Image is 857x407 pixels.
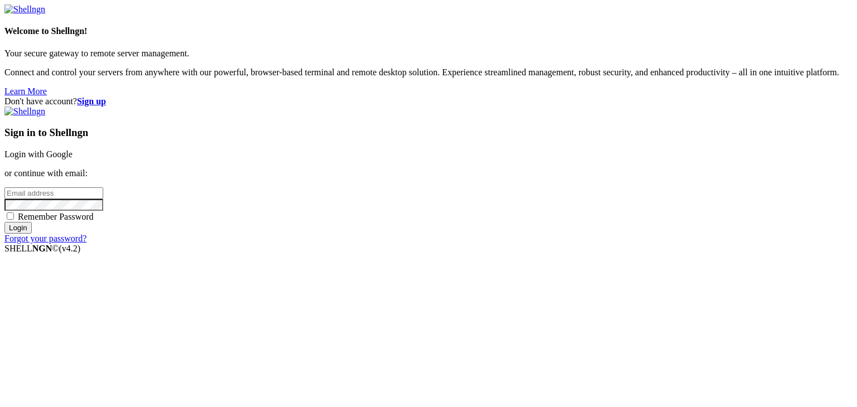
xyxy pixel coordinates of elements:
h4: Welcome to Shellngn! [4,26,853,36]
div: Don't have account? [4,96,853,106]
a: Forgot your password? [4,234,86,243]
input: Email address [4,187,103,199]
b: NGN [32,244,52,253]
p: or continue with email: [4,168,853,178]
a: Login with Google [4,149,73,159]
p: Your secure gateway to remote server management. [4,49,853,59]
img: Shellngn [4,106,45,117]
span: SHELL © [4,244,80,253]
p: Connect and control your servers from anywhere with our powerful, browser-based terminal and remo... [4,67,853,77]
span: Remember Password [18,212,94,221]
span: 4.2.0 [59,244,81,253]
a: Sign up [77,96,106,106]
a: Learn More [4,86,47,96]
input: Remember Password [7,212,14,220]
h3: Sign in to Shellngn [4,127,853,139]
img: Shellngn [4,4,45,14]
input: Login [4,222,32,234]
